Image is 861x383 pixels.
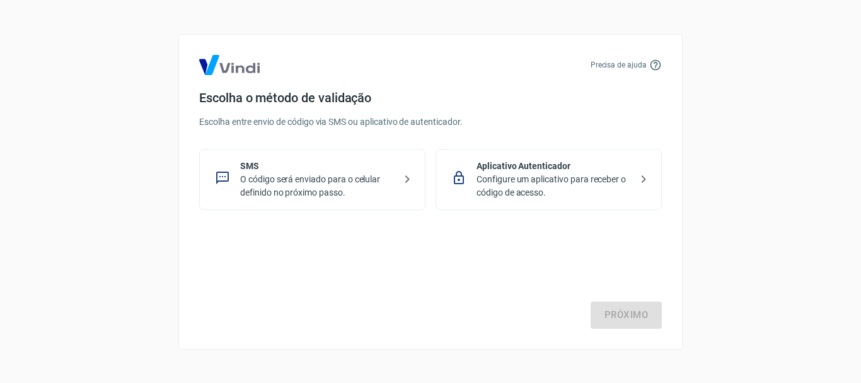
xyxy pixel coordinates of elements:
p: Configure um aplicativo para receber o código de acesso. [477,173,631,199]
p: Escolha entre envio de código via SMS ou aplicativo de autenticador. [199,115,662,129]
p: Precisa de ajuda [591,59,647,71]
div: Aplicativo AutenticadorConfigure um aplicativo para receber o código de acesso. [436,149,662,210]
img: Logo Vind [199,55,260,75]
p: O código será enviado para o celular definido no próximo passo. [240,173,395,199]
p: Aplicativo Autenticador [477,160,631,173]
p: SMS [240,160,395,173]
h4: Escolha o método de validação [199,90,662,105]
div: SMSO código será enviado para o celular definido no próximo passo. [199,149,425,210]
